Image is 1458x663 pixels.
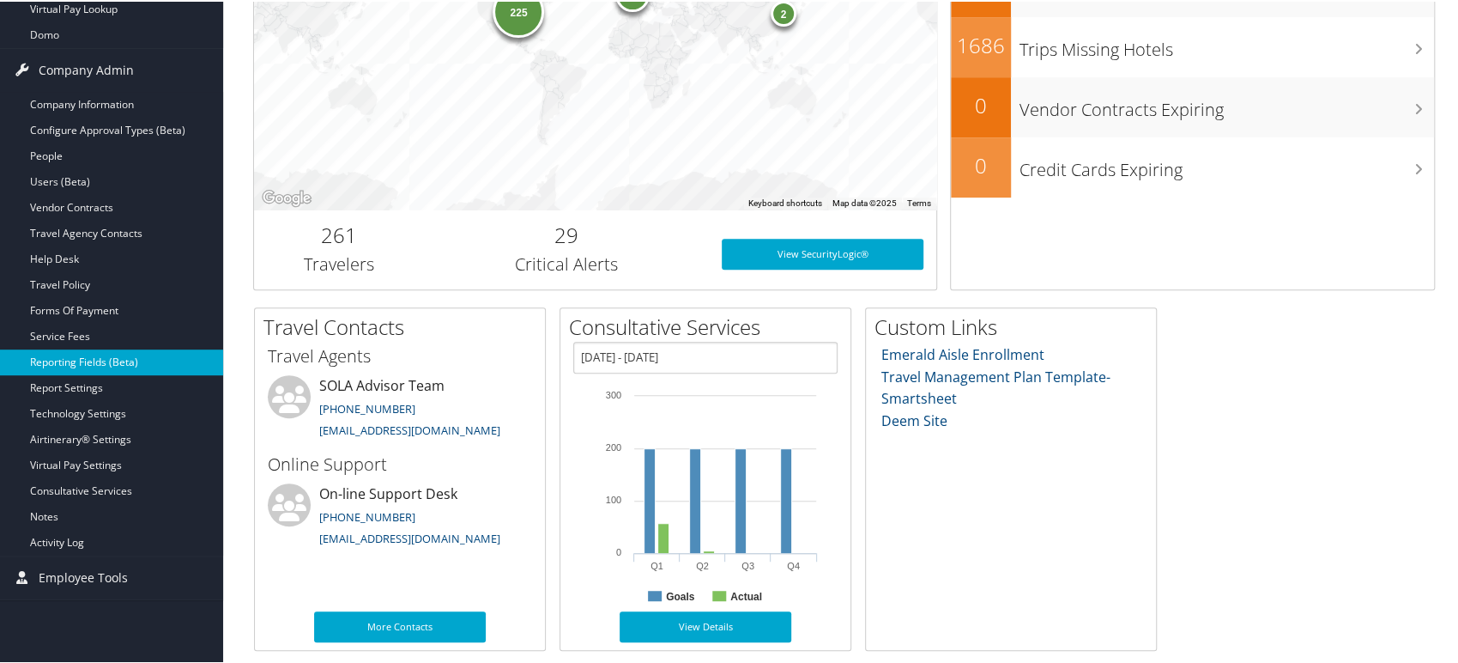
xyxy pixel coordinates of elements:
tspan: 100 [606,493,621,503]
li: SOLA Advisor Team [259,374,541,444]
text: Actual [730,589,762,601]
h3: Online Support [268,451,532,475]
a: 0Credit Cards Expiring [951,136,1434,196]
a: View Details [620,610,791,641]
h2: 261 [267,219,412,248]
img: Google [258,186,315,208]
h3: Travelers [267,251,412,275]
h2: Travel Contacts [263,311,545,340]
a: View SecurityLogic® [722,237,923,268]
h3: Credit Cards Expiring [1019,148,1434,180]
a: Terms (opens in new tab) [907,197,931,206]
a: Travel Management Plan Template- Smartsheet [881,366,1110,407]
h2: 0 [951,89,1011,119]
text: Q2 [696,559,709,569]
a: Emerald Aisle Enrollment [881,344,1044,362]
text: Q1 [650,559,663,569]
h2: Custom Links [874,311,1156,340]
text: Q3 [741,559,754,569]
a: [PHONE_NUMBER] [319,399,415,415]
a: Deem Site [881,410,947,429]
a: [EMAIL_ADDRESS][DOMAIN_NAME] [319,529,500,544]
a: More Contacts [314,610,486,641]
h2: 1686 [951,29,1011,58]
a: 1686Trips Missing Hotels [951,15,1434,76]
span: Map data ©2025 [832,197,897,206]
tspan: 200 [606,441,621,451]
a: [PHONE_NUMBER] [319,508,415,523]
tspan: 300 [606,388,621,398]
tspan: 0 [616,545,621,556]
a: Open this area in Google Maps (opens a new window) [258,186,315,208]
li: On-line Support Desk [259,482,541,552]
span: Company Admin [39,47,134,90]
text: Q4 [787,559,800,569]
h2: 29 [438,219,696,248]
h2: Consultative Services [569,311,850,340]
a: [EMAIL_ADDRESS][DOMAIN_NAME] [319,421,500,436]
text: Goals [666,589,695,601]
h3: Vendor Contracts Expiring [1019,88,1434,120]
h3: Trips Missing Hotels [1019,27,1434,60]
h3: Travel Agents [268,343,532,367]
h2: 0 [951,149,1011,179]
span: Employee Tools [39,555,128,598]
button: Keyboard shortcuts [748,196,822,208]
h3: Critical Alerts [438,251,696,275]
a: 0Vendor Contracts Expiring [951,76,1434,136]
